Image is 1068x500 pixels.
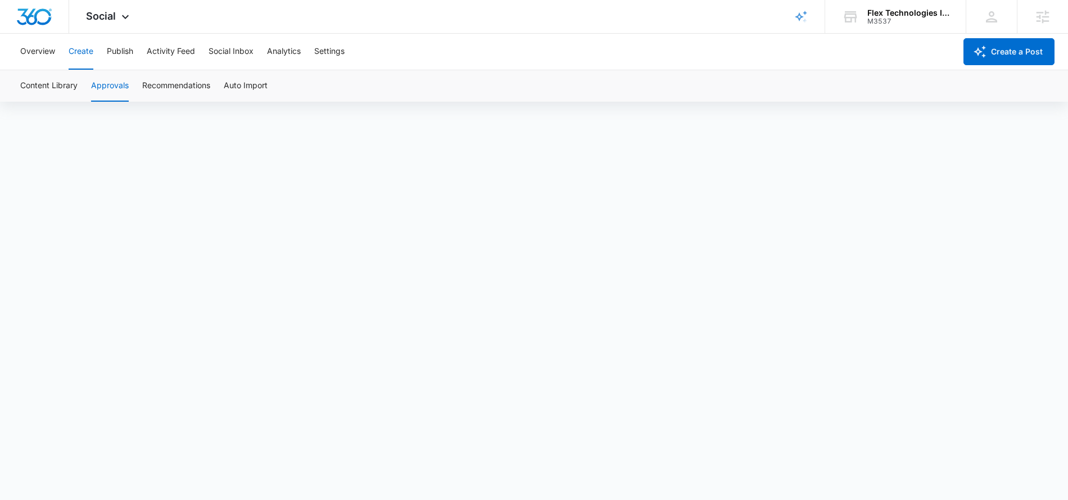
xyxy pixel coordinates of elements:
[20,34,55,70] button: Overview
[107,34,133,70] button: Publish
[147,34,195,70] button: Activity Feed
[91,70,129,102] button: Approvals
[69,34,93,70] button: Create
[224,70,268,102] button: Auto Import
[314,34,345,70] button: Settings
[867,8,949,17] div: account name
[963,38,1055,65] button: Create a Post
[867,17,949,25] div: account id
[20,70,78,102] button: Content Library
[209,34,254,70] button: Social Inbox
[267,34,301,70] button: Analytics
[142,70,210,102] button: Recommendations
[86,10,116,22] span: Social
